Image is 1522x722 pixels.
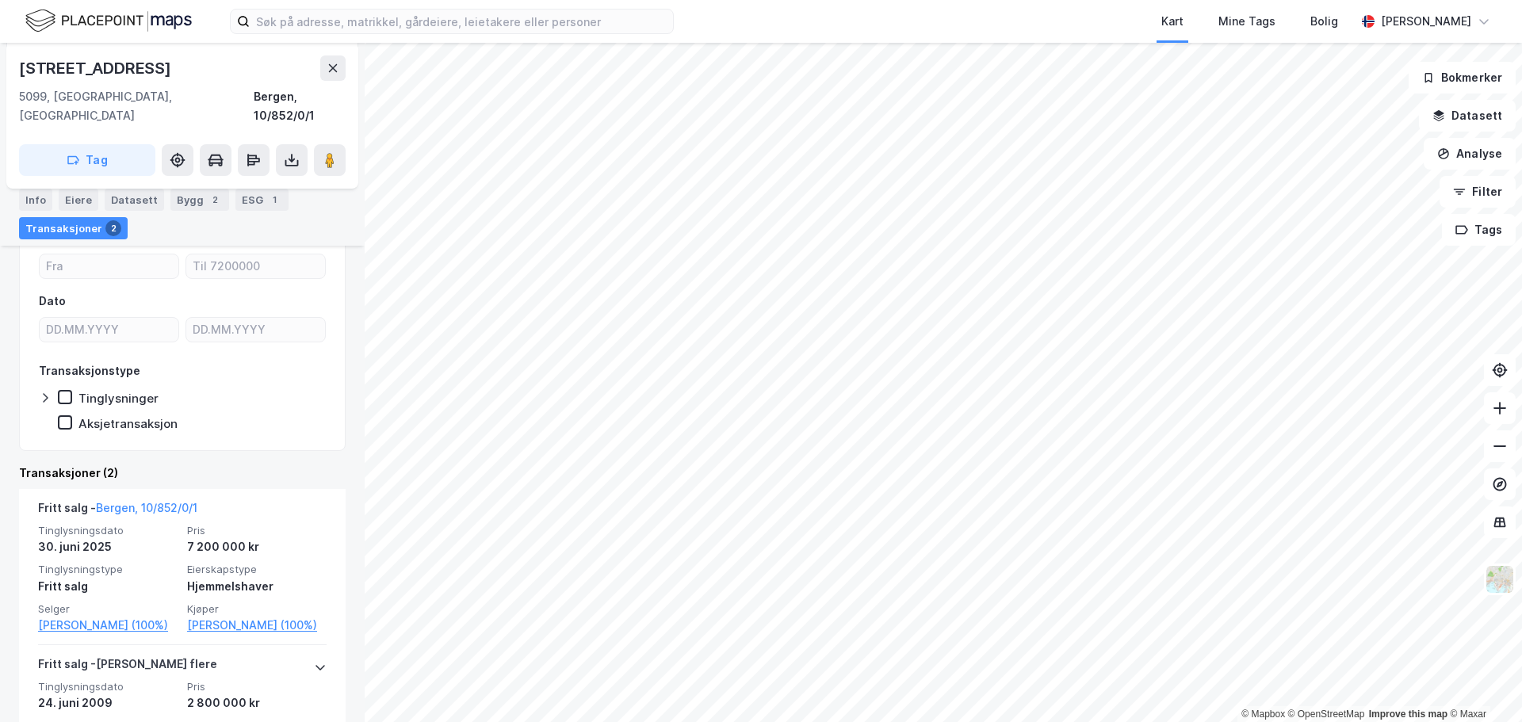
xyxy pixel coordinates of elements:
div: Fritt salg - [PERSON_NAME] flere [38,655,217,680]
div: ESG [235,189,289,211]
div: Transaksjonstype [39,361,140,380]
div: 30. juni 2025 [38,537,178,556]
a: [PERSON_NAME] (100%) [187,616,327,635]
input: Fra [40,254,178,278]
span: Tinglysningsdato [38,524,178,537]
div: 5099, [GEOGRAPHIC_DATA], [GEOGRAPHIC_DATA] [19,87,254,125]
a: Improve this map [1369,709,1447,720]
div: Transaksjoner [19,217,128,239]
div: 24. juni 2009 [38,693,178,712]
div: Mine Tags [1218,12,1275,31]
span: Kjøper [187,602,327,616]
input: Til 7200000 [186,254,325,278]
button: Tags [1442,214,1516,246]
div: Info [19,189,52,211]
a: OpenStreetMap [1288,709,1365,720]
div: Bergen, 10/852/0/1 [254,87,346,125]
div: [PERSON_NAME] [1381,12,1471,31]
input: DD.MM.YYYY [186,318,325,342]
button: Analyse [1424,138,1516,170]
div: 2 800 000 kr [187,693,327,712]
div: Transaksjoner (2) [19,464,346,483]
span: Pris [187,680,327,693]
div: Kontrollprogram for chat [1443,646,1522,722]
div: Fritt salg [38,577,178,596]
div: Hjemmelshaver [187,577,327,596]
iframe: Chat Widget [1443,646,1522,722]
button: Bokmerker [1409,62,1516,94]
div: Dato [39,292,66,311]
div: 7 200 000 kr [187,537,327,556]
img: logo.f888ab2527a4732fd821a326f86c7f29.svg [25,7,192,35]
div: 2 [105,220,121,236]
div: Kart [1161,12,1184,31]
div: [STREET_ADDRESS] [19,55,174,81]
div: Fritt salg - [38,499,197,524]
a: Bergen, 10/852/0/1 [96,501,197,514]
input: Søk på adresse, matrikkel, gårdeiere, leietakere eller personer [250,10,673,33]
button: Tag [19,144,155,176]
img: Z [1485,564,1515,594]
span: Selger [38,602,178,616]
div: Bygg [170,189,229,211]
div: Datasett [105,189,164,211]
button: Datasett [1419,100,1516,132]
div: Eiere [59,189,98,211]
div: Bolig [1310,12,1338,31]
div: Tinglysninger [78,391,159,406]
input: DD.MM.YYYY [40,318,178,342]
a: [PERSON_NAME] (100%) [38,616,178,635]
span: Tinglysningstype [38,563,178,576]
div: 1 [266,192,282,208]
div: Aksjetransaksjon [78,416,178,431]
a: Mapbox [1241,709,1285,720]
span: Pris [187,524,327,537]
div: 2 [207,192,223,208]
span: Eierskapstype [187,563,327,576]
button: Filter [1440,176,1516,208]
span: Tinglysningsdato [38,680,178,693]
